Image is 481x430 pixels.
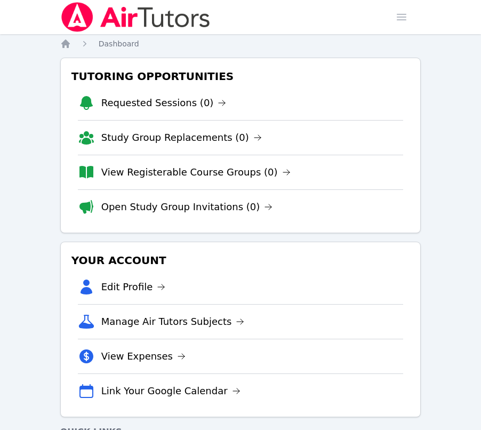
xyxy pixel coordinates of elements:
[101,314,245,329] a: Manage Air Tutors Subjects
[101,95,227,110] a: Requested Sessions (0)
[99,38,139,49] a: Dashboard
[69,67,412,86] h3: Tutoring Opportunities
[99,39,139,48] span: Dashboard
[101,200,273,214] a: Open Study Group Invitations (0)
[101,349,186,364] a: View Expenses
[101,165,291,180] a: View Registerable Course Groups (0)
[60,2,211,32] img: Air Tutors
[101,384,240,399] a: Link Your Google Calendar
[101,130,262,145] a: Study Group Replacements (0)
[69,251,412,270] h3: Your Account
[60,38,421,49] nav: Breadcrumb
[101,280,166,294] a: Edit Profile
